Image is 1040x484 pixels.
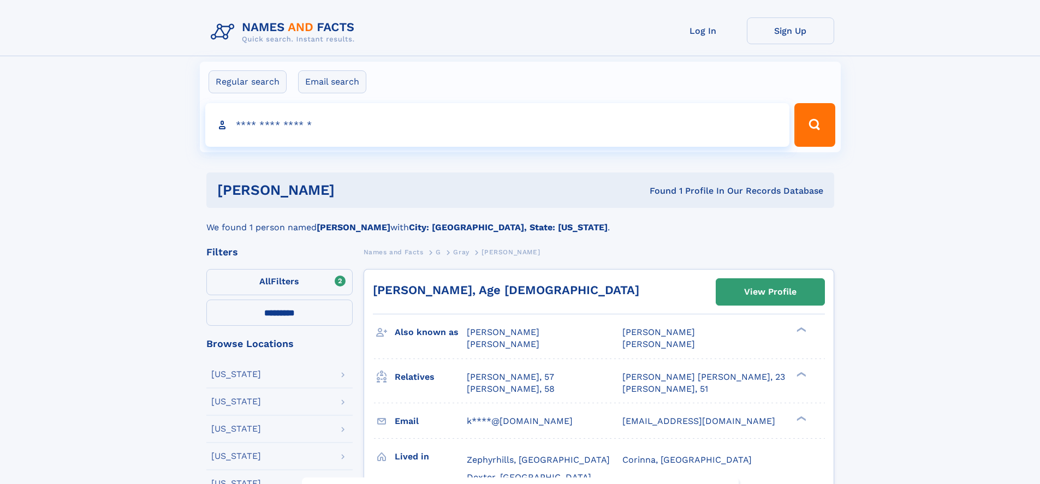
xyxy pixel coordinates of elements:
[744,279,797,304] div: View Profile
[317,222,390,232] b: [PERSON_NAME]
[298,70,366,93] label: Email search
[373,283,639,297] a: [PERSON_NAME], Age [DEMOGRAPHIC_DATA]
[436,245,441,259] a: G
[206,247,353,257] div: Filters
[453,245,469,259] a: Gray
[622,416,775,426] span: [EMAIL_ADDRESS][DOMAIN_NAME]
[622,327,695,337] span: [PERSON_NAME]
[211,370,261,379] div: [US_STATE]
[259,276,271,286] span: All
[209,70,287,93] label: Regular search
[453,248,469,256] span: Gray
[206,208,834,234] div: We found 1 person named with .
[492,185,823,197] div: Found 1 Profile In Our Records Database
[716,279,824,305] a: View Profile
[395,323,467,342] h3: Also known as
[211,452,261,461] div: [US_STATE]
[395,368,467,386] h3: Relatives
[467,371,554,383] a: [PERSON_NAME], 57
[206,269,353,295] label: Filters
[482,248,540,256] span: [PERSON_NAME]
[206,17,364,47] img: Logo Names and Facts
[206,339,353,349] div: Browse Locations
[794,103,835,147] button: Search Button
[395,412,467,431] h3: Email
[794,326,807,333] div: ❯
[205,103,790,147] input: search input
[794,371,807,378] div: ❯
[794,415,807,422] div: ❯
[622,455,752,465] span: Corinna, [GEOGRAPHIC_DATA]
[467,339,539,349] span: [PERSON_NAME]
[467,472,591,482] span: Dexter, [GEOGRAPHIC_DATA]
[211,425,261,433] div: [US_STATE]
[395,447,467,466] h3: Lived in
[467,327,539,337] span: [PERSON_NAME]
[211,397,261,406] div: [US_STATE]
[622,339,695,349] span: [PERSON_NAME]
[622,383,708,395] a: [PERSON_NAME], 51
[217,183,492,197] h1: [PERSON_NAME]
[436,248,441,256] span: G
[467,455,610,465] span: Zephyrhills, [GEOGRAPHIC_DATA]
[747,17,834,44] a: Sign Up
[622,371,785,383] a: [PERSON_NAME] [PERSON_NAME], 23
[409,222,608,232] b: City: [GEOGRAPHIC_DATA], State: [US_STATE]
[467,383,555,395] a: [PERSON_NAME], 58
[659,17,747,44] a: Log In
[364,245,424,259] a: Names and Facts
